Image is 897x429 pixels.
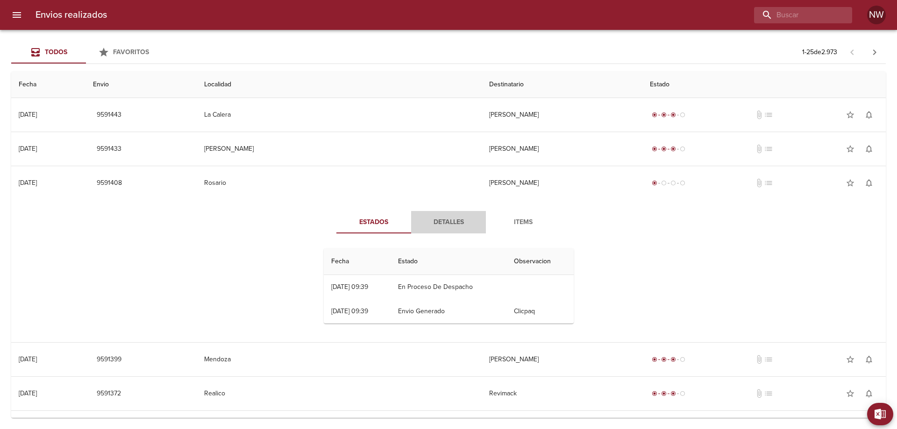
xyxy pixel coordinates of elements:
[482,377,642,410] td: Revimack
[860,384,878,403] button: Activar notificaciones
[680,357,685,362] span: radio_button_unchecked
[860,105,878,124] button: Activar notificaciones
[482,343,642,376] td: [PERSON_NAME]
[650,389,687,398] div: En viaje
[324,248,391,275] th: Fecha
[97,109,121,121] span: 9591443
[846,144,855,154] span: star_border
[482,132,642,166] td: [PERSON_NAME]
[670,112,676,118] span: radio_button_checked
[113,48,149,56] span: Favoritos
[860,350,878,369] button: Activar notificaciones
[867,403,893,425] button: Exportar Excel
[197,71,482,98] th: Localidad
[864,110,874,120] span: notifications_none
[755,355,764,364] span: No tiene documentos adjuntos
[93,385,125,402] button: 9591372
[650,144,687,154] div: En viaje
[661,112,667,118] span: radio_button_checked
[864,355,874,364] span: notifications_none
[652,112,657,118] span: radio_button_checked
[6,4,28,26] button: menu
[197,132,482,166] td: [PERSON_NAME]
[19,111,37,119] div: [DATE]
[85,71,197,98] th: Envio
[860,174,878,192] button: Activar notificaciones
[802,48,837,57] p: 1 - 25 de 2.973
[652,180,657,186] span: radio_button_checked
[19,389,37,397] div: [DATE]
[482,71,642,98] th: Destinatario
[506,248,573,275] th: Observacion
[755,110,764,120] span: No tiene documentos adjuntos
[11,41,161,63] div: Tabs Envios
[867,6,886,24] div: NW
[755,144,764,154] span: No tiene documentos adjuntos
[755,178,764,188] span: No tiene documentos adjuntos
[197,377,482,410] td: Realico
[841,47,863,56] span: Pagina anterior
[97,177,122,189] span: 9591408
[867,6,886,24] div: Abrir información de usuario
[846,355,855,364] span: star_border
[841,350,860,369] button: Agregar a favoritos
[197,343,482,376] td: Mendoza
[864,389,874,398] span: notifications_none
[661,146,667,152] span: radio_button_checked
[661,391,667,396] span: radio_button_checked
[661,180,667,186] span: radio_button_unchecked
[650,178,687,188] div: Generado
[764,389,773,398] span: No tiene pedido asociado
[846,178,855,188] span: star_border
[391,299,506,324] td: Envio Generado
[331,283,368,291] div: [DATE] 09:39
[417,217,480,228] span: Detalles
[652,146,657,152] span: radio_button_checked
[670,180,676,186] span: radio_button_unchecked
[482,98,642,132] td: [PERSON_NAME]
[97,388,121,400] span: 9591372
[841,140,860,158] button: Agregar a favoritos
[19,145,37,153] div: [DATE]
[336,211,561,233] div: Tabs detalle de guia
[19,355,37,363] div: [DATE]
[93,351,125,368] button: 9591399
[764,355,773,364] span: No tiene pedido asociado
[864,144,874,154] span: notifications_none
[45,48,67,56] span: Todos
[650,355,687,364] div: En viaje
[846,389,855,398] span: star_border
[331,307,368,315] div: [DATE] 09:39
[670,357,676,362] span: radio_button_checked
[764,178,773,188] span: No tiene pedido asociado
[841,105,860,124] button: Agregar a favoritos
[197,166,482,200] td: Rosario
[93,175,126,192] button: 9591408
[755,389,764,398] span: No tiene documentos adjuntos
[342,217,406,228] span: Estados
[670,391,676,396] span: radio_button_checked
[506,299,573,324] td: Clicpaq
[652,357,657,362] span: radio_button_checked
[97,354,121,366] span: 9591399
[642,71,886,98] th: Estado
[482,166,642,200] td: [PERSON_NAME]
[680,180,685,186] span: radio_button_unchecked
[680,391,685,396] span: radio_button_unchecked
[650,110,687,120] div: En viaje
[846,110,855,120] span: star_border
[754,7,836,23] input: buscar
[863,41,886,63] span: Pagina siguiente
[324,248,574,324] table: Tabla de seguimiento
[864,178,874,188] span: notifications_none
[841,384,860,403] button: Agregar a favoritos
[680,146,685,152] span: radio_button_unchecked
[764,110,773,120] span: No tiene pedido asociado
[93,141,125,158] button: 9591433
[97,143,121,155] span: 9591433
[652,391,657,396] span: radio_button_checked
[670,146,676,152] span: radio_button_checked
[860,140,878,158] button: Activar notificaciones
[680,112,685,118] span: radio_button_unchecked
[391,248,506,275] th: Estado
